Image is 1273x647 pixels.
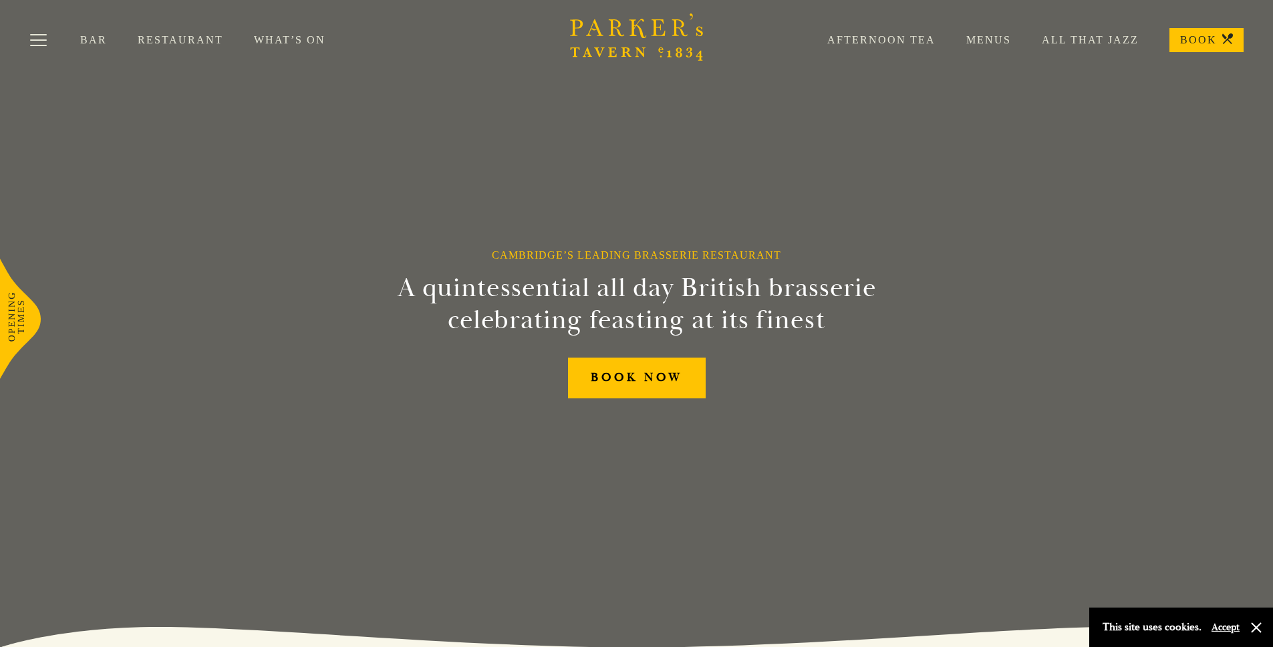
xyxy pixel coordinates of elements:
button: Accept [1212,621,1240,634]
p: This site uses cookies. [1103,618,1201,637]
h1: Cambridge’s Leading Brasserie Restaurant [492,249,781,261]
a: BOOK NOW [568,358,706,398]
button: Close and accept [1250,621,1263,634]
h2: A quintessential all day British brasserie celebrating feasting at its finest [332,272,942,336]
